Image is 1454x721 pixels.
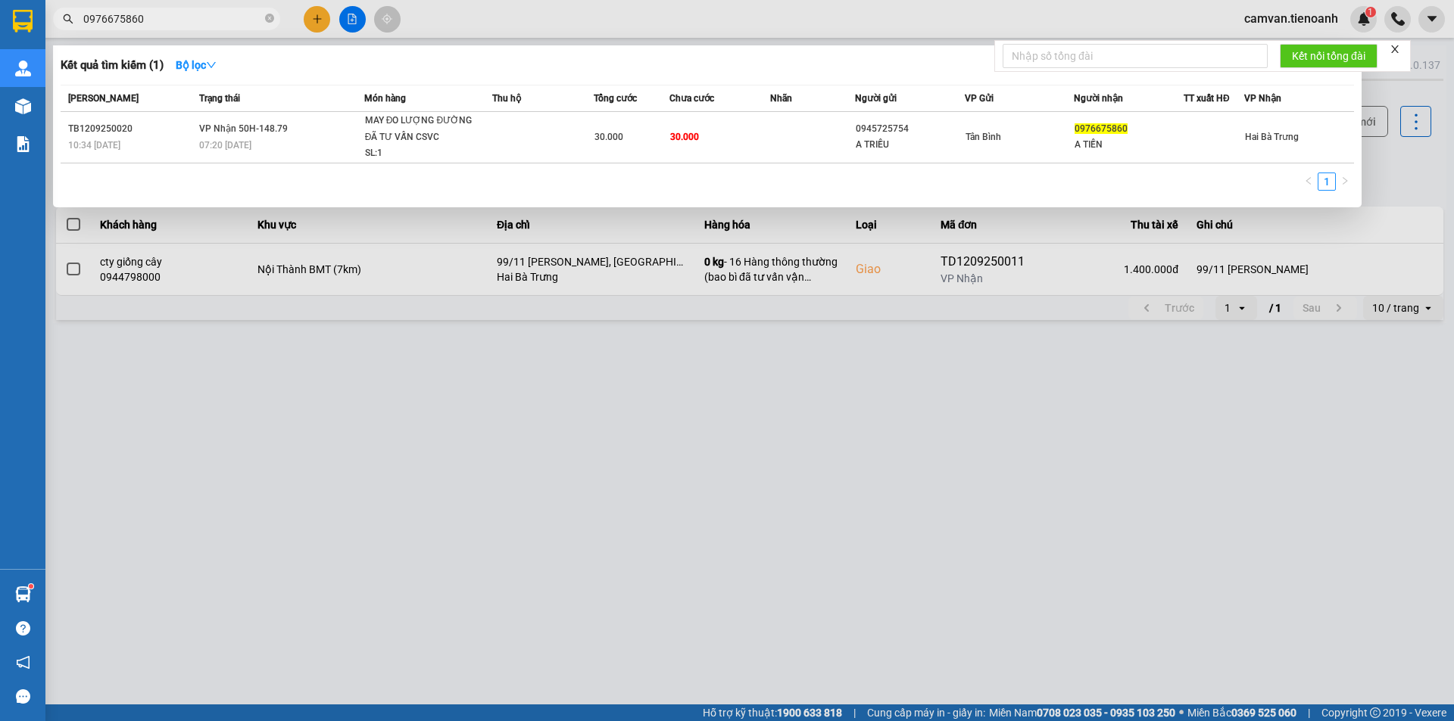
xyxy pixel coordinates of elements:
[61,57,164,73] h3: Kết quả tìm kiếm ( 1 )
[1292,48,1365,64] span: Kết nối tổng đài
[1336,172,1354,191] li: Next Page
[965,93,994,104] span: VP Gửi
[15,136,31,152] img: solution-icon
[1390,44,1400,54] span: close
[1318,172,1336,191] li: 1
[856,137,964,153] div: A TRIỀU
[68,121,195,137] div: TB1209250020
[199,93,240,104] span: Trạng thái
[265,12,274,26] span: close-circle
[669,93,714,104] span: Chưa cước
[265,14,274,23] span: close-circle
[1245,132,1299,142] span: Hai Bà Trưng
[1336,172,1354,191] button: right
[670,132,699,142] span: 30.000
[492,93,521,104] span: Thu hộ
[1280,44,1378,68] button: Kết nối tổng đài
[365,145,479,162] div: SL: 1
[1340,176,1349,185] span: right
[16,689,30,704] span: message
[13,10,33,33] img: logo-vxr
[15,586,31,602] img: warehouse-icon
[164,53,229,77] button: Bộ lọcdown
[1244,93,1281,104] span: VP Nhận
[1304,176,1313,185] span: left
[83,11,262,27] input: Tìm tên, số ĐT hoặc mã đơn
[364,93,406,104] span: Món hàng
[16,655,30,670] span: notification
[1074,93,1123,104] span: Người nhận
[594,132,623,142] span: 30.000
[1003,44,1268,68] input: Nhập số tổng đài
[1075,137,1183,153] div: A TIẾN
[29,584,33,589] sup: 1
[1300,172,1318,191] button: left
[199,140,251,151] span: 07:20 [DATE]
[68,93,139,104] span: [PERSON_NAME]
[68,140,120,151] span: 10:34 [DATE]
[15,61,31,76] img: warehouse-icon
[770,93,792,104] span: Nhãn
[206,60,217,70] span: down
[1075,123,1128,134] span: 0976675860
[1318,173,1335,190] a: 1
[966,132,1001,142] span: Tân Bình
[1300,172,1318,191] li: Previous Page
[63,14,73,24] span: search
[16,621,30,636] span: question-circle
[365,113,479,145] div: MAY ĐO LƯỢNG ĐƯỜNG ĐÃ TƯ VẤN CSVC
[176,59,217,71] strong: Bộ lọc
[1184,93,1230,104] span: TT xuất HĐ
[856,121,964,137] div: 0945725754
[15,98,31,114] img: warehouse-icon
[199,123,288,134] span: VP Nhận 50H-148.79
[855,93,897,104] span: Người gửi
[594,93,637,104] span: Tổng cước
